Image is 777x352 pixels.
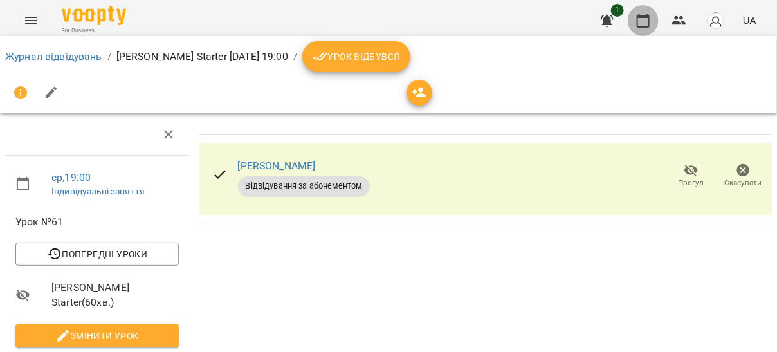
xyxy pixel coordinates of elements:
a: [PERSON_NAME] [238,160,316,172]
li: / [293,49,297,64]
img: avatar_s.png [707,12,725,30]
a: Індивідуальні заняття [51,186,145,196]
a: Журнал відвідувань [5,50,102,62]
span: Скасувати [725,178,762,189]
button: UA [738,8,762,32]
nav: breadcrumb [5,41,772,72]
span: Змінити урок [26,328,169,344]
button: Menu [15,5,46,36]
button: Попередні уроки [15,243,179,266]
span: Прогул [679,178,704,189]
span: UA [743,14,756,27]
img: Voopty Logo [62,6,126,25]
a: ср , 19:00 [51,171,91,183]
li: / [107,49,111,64]
span: For Business [62,26,126,35]
p: [PERSON_NAME] Starter [DATE] 19:00 [116,49,288,64]
span: Попередні уроки [26,246,169,262]
span: [PERSON_NAME] Starter ( 60 хв. ) [51,280,179,310]
button: Скасувати [717,158,769,194]
span: Відвідування за абонементом [238,180,370,192]
button: Змінити урок [15,324,179,347]
span: Урок відбувся [313,49,400,64]
button: Урок відбувся [302,41,410,72]
span: 1 [611,4,624,17]
button: Прогул [665,158,717,194]
span: Урок №61 [15,214,179,230]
